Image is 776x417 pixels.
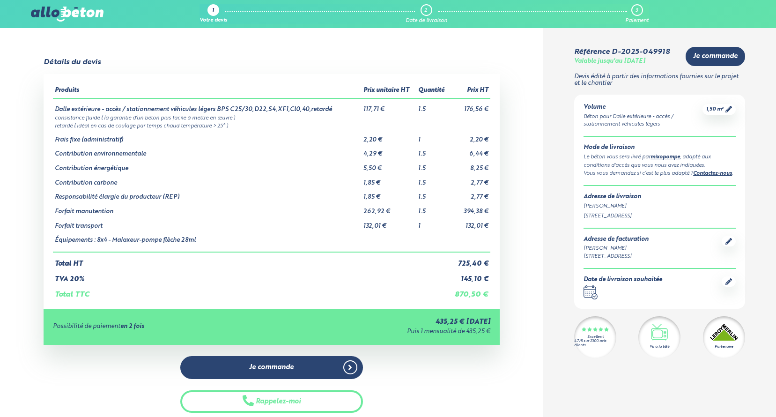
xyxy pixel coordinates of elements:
[200,18,227,24] div: Votre devis
[53,216,362,230] td: Forfait transport
[416,129,449,144] td: 1
[574,58,645,65] div: Valable jusqu'au [DATE]
[281,328,490,335] div: Puis 1 mensualité de 435,25 €
[416,201,449,216] td: 1.5
[584,144,736,151] div: Mode de livraison
[693,171,732,176] a: Contactez-nous
[449,201,490,216] td: 394,38 €
[449,172,490,187] td: 2,77 €
[362,158,416,172] td: 5,50 €
[449,252,490,268] td: 725,40 €
[212,8,214,14] div: 1
[584,170,736,178] div: Vous vous demandez si c’est le plus adapté ? .
[574,48,670,56] div: Référence D-2025-049918
[584,236,649,243] div: Adresse de facturation
[584,113,702,129] div: Béton pour Dalle extérieure - accès / stationnement véhicules légers
[449,268,490,283] td: 145,10 €
[650,155,680,160] a: mixopompe
[449,158,490,172] td: 8,25 €
[625,18,649,24] div: Paiement
[53,83,362,98] th: Produits
[686,47,745,66] a: Je commande
[449,186,490,201] td: 2,77 €
[31,7,103,22] img: allobéton
[362,172,416,187] td: 1,85 €
[249,364,294,372] span: Je commande
[449,83,490,98] th: Prix HT
[53,283,449,299] td: Total TTC
[53,186,362,201] td: Responsabilité élargie du producteur (REP)
[584,245,649,253] div: [PERSON_NAME]
[53,98,362,113] td: Dalle extérieure - accès / stationnement véhicules légers BPS C25/30,D22,S4,XF1,Cl0,40,retardé
[449,283,490,299] td: 870,50 €
[362,98,416,113] td: 117,71 €
[53,230,362,252] td: Équipements : 8x4 - Malaxeur-pompe flèche 28ml
[53,113,490,121] td: consistance fluide ( la garantie d’un béton plus facile à mettre en œuvre )
[574,74,745,87] p: Devis édité à partir des informations fournies sur le projet et le chantier
[53,143,362,158] td: Contribution environnementale
[406,4,447,24] a: 2 Date de livraison
[180,356,363,379] a: Je commande
[362,201,416,216] td: 262,92 €
[584,153,736,170] div: Le béton vous sera livré par , adapté aux conditions d'accès que vous nous avez indiquées.
[416,158,449,172] td: 1.5
[715,344,733,350] div: Partenaire
[53,323,281,330] div: Possibilité de paiement
[449,143,490,158] td: 6,44 €
[281,318,490,326] div: 435,25 € [DATE]
[53,129,362,144] td: Frais fixe (administratif)
[53,201,362,216] td: Forfait manutention
[416,83,449,98] th: Quantité
[120,323,144,329] strong: en 2 fois
[625,4,649,24] a: 3 Paiement
[53,121,490,129] td: retardé ( idéal en cas de coulage par temps chaud température > 25° )
[53,268,449,283] td: TVA 20%
[584,194,736,201] div: Adresse de livraison
[584,202,736,210] div: [PERSON_NAME]
[587,335,604,339] div: Excellent
[53,158,362,172] td: Contribution énergétique
[406,18,447,24] div: Date de livraison
[636,7,638,14] div: 3
[180,390,363,413] button: Rappelez-moi
[584,212,736,220] div: [STREET_ADDRESS]
[584,104,702,111] div: Volume
[416,186,449,201] td: 1.5
[362,216,416,230] td: 132,01 €
[693,52,738,60] span: Je commande
[449,129,490,144] td: 2,20 €
[449,98,490,113] td: 176,56 €
[584,276,662,283] div: Date de livraison souhaitée
[574,339,616,348] div: 4.7/5 sur 2300 avis clients
[362,129,416,144] td: 2,20 €
[416,98,449,113] td: 1.5
[53,252,449,268] td: Total HT
[416,216,449,230] td: 1
[53,172,362,187] td: Contribution carbone
[449,216,490,230] td: 132,01 €
[650,344,669,350] div: Vu à la télé
[362,186,416,201] td: 1,85 €
[200,4,227,24] a: 1 Votre devis
[362,143,416,158] td: 4,29 €
[424,7,427,14] div: 2
[362,83,416,98] th: Prix unitaire HT
[693,380,766,407] iframe: Help widget launcher
[416,172,449,187] td: 1.5
[44,58,101,67] div: Détails du devis
[584,253,649,261] div: [STREET_ADDRESS]
[416,143,449,158] td: 1.5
